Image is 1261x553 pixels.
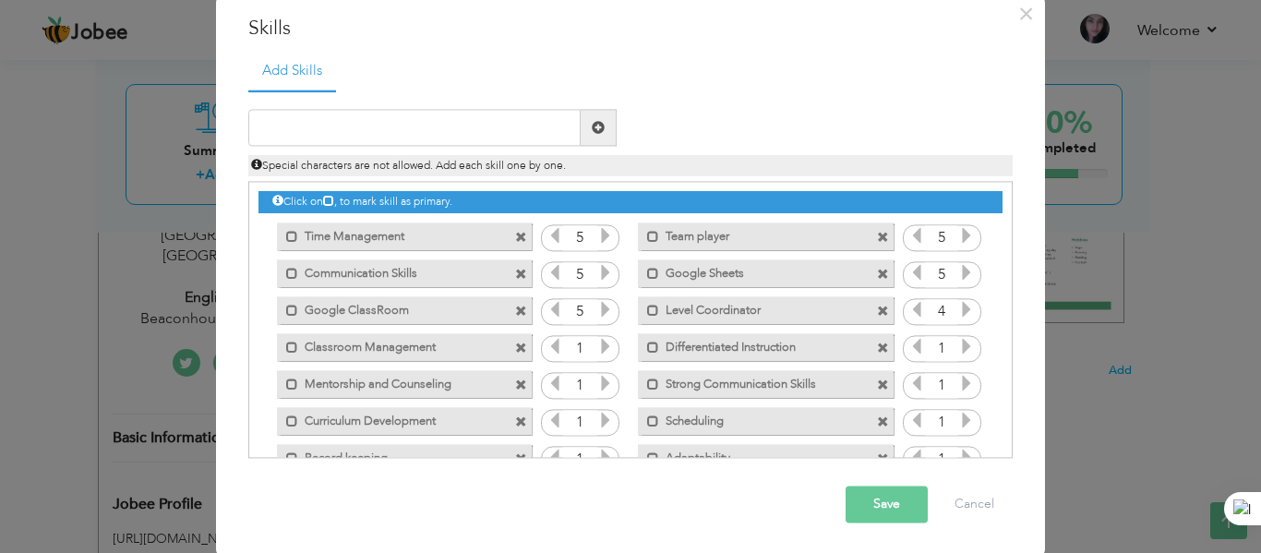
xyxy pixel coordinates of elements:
[659,370,846,393] label: Strong Communication Skills
[659,333,846,356] label: Differentiated Instruction
[659,444,846,467] label: Adaptability
[298,407,485,430] label: Curriculum Development
[298,259,485,283] label: Communication Skills
[248,15,1013,42] h3: Skills
[298,222,485,246] label: Time Management
[298,370,485,393] label: Mentorship and Counseling
[659,296,846,319] label: Level Coordinator
[251,159,566,174] span: Special characters are not allowed. Add each skill one by one.
[846,487,928,523] button: Save
[298,296,485,319] label: Google ClassRoom
[298,444,485,467] label: Record keeping
[936,487,1013,523] button: Cancel
[298,333,485,356] label: Classroom Management
[248,52,336,92] a: Add Skills
[659,407,846,430] label: Scheduling
[659,222,846,246] label: Team player
[258,192,1003,213] div: Click on , to mark skill as primary.
[659,259,846,283] label: Google Sheets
